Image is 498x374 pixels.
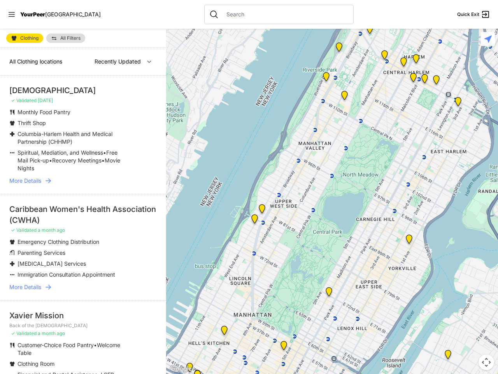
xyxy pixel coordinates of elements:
[18,131,112,145] span: Columbia-Harlem Health and Medical Partnership (CHHMP)
[20,36,39,41] span: Clothing
[324,287,334,300] div: Manhattan
[457,11,479,18] span: Quick Exit
[168,364,194,374] img: Google
[443,350,453,362] div: Fancy Thrift Shop
[38,227,65,233] span: a month ago
[45,11,101,18] span: [GEOGRAPHIC_DATA]
[340,91,349,103] div: The Cathedral Church of St. John the Divine
[102,157,105,164] span: •
[46,34,85,43] a: All Filters
[20,11,45,18] span: YourPeer
[49,157,52,164] span: •
[11,227,37,233] span: ✓ Validated
[420,74,430,86] div: Manhattan
[9,58,62,65] span: All Clothing locations
[11,330,37,336] span: ✓ Validated
[9,204,157,226] div: Caribbean Women's Health Association (CWHA)
[18,260,86,267] span: [MEDICAL_DATA] Services
[380,50,389,63] div: The PILLARS – Holistic Recovery Support
[479,355,494,370] button: Map camera controls
[453,97,463,109] div: Main Location
[9,177,41,185] span: More Details
[11,97,37,103] span: ✓ Validated
[103,149,106,156] span: •
[38,330,65,336] span: a month ago
[9,283,157,291] a: More Details
[18,238,99,245] span: Emergency Clothing Distribution
[52,157,102,164] span: Recovery Meetings
[20,12,101,17] a: YourPeer[GEOGRAPHIC_DATA]
[6,34,43,43] a: Clothing
[9,310,157,321] div: Xavier Mission
[18,342,94,348] span: Customer-Choice Food Pantry
[18,271,115,278] span: Immigration Consultation Appointment
[219,326,229,338] div: 9th Avenue Drop-in Center
[9,85,157,96] div: [DEMOGRAPHIC_DATA]
[399,57,409,70] div: Uptown/Harlem DYCD Youth Drop-in Center
[18,120,46,126] span: Thrift Shop
[222,11,349,18] input: Search
[18,109,70,115] span: Monthly Food Pantry
[257,204,267,217] div: Pathways Adult Drop-In Program
[18,149,103,156] span: Spiritual, Mediation, and Wellness
[404,235,414,247] div: Avenue Church
[168,364,194,374] a: Open this area in Google Maps (opens a new window)
[94,342,97,348] span: •
[457,10,490,19] a: Quick Exit
[334,42,344,55] div: Manhattan
[38,97,53,103] span: [DATE]
[9,283,41,291] span: More Details
[9,323,157,329] p: Back of the [DEMOGRAPHIC_DATA]
[18,360,54,367] span: Clothing Room
[411,54,421,67] div: Manhattan
[431,75,441,88] div: East Harlem
[321,72,331,85] div: Ford Hall
[18,249,65,256] span: Parenting Services
[60,36,81,41] span: All Filters
[9,177,157,185] a: More Details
